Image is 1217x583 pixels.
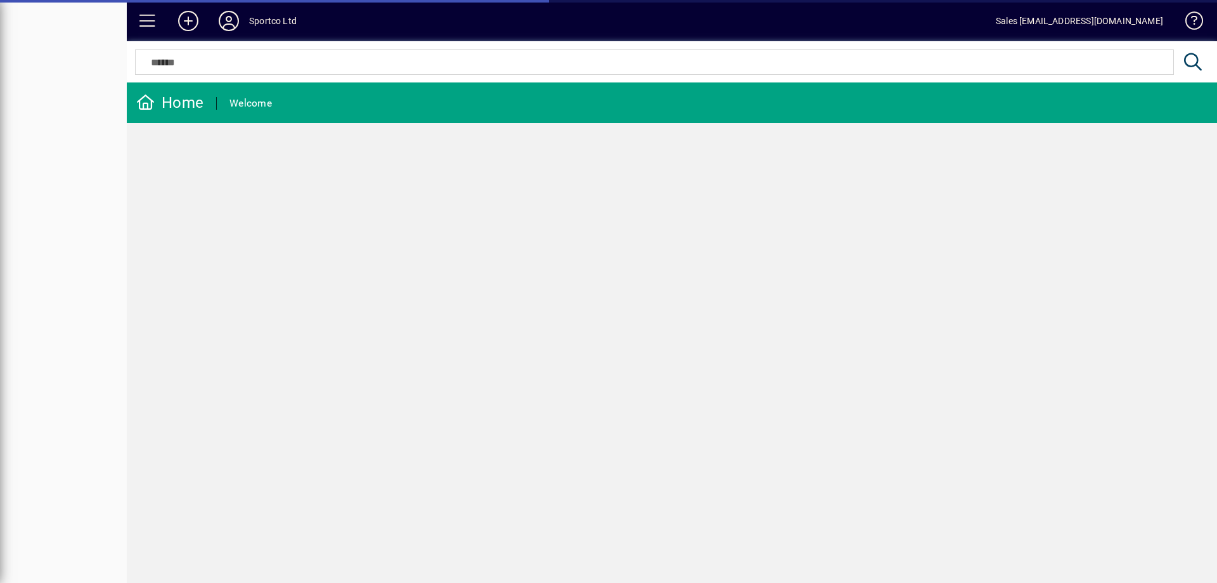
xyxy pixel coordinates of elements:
div: Sales [EMAIL_ADDRESS][DOMAIN_NAME] [996,11,1163,31]
div: Welcome [229,93,272,114]
div: Home [136,93,203,113]
button: Profile [209,10,249,32]
div: Sportco Ltd [249,11,297,31]
button: Add [168,10,209,32]
a: Knowledge Base [1176,3,1201,44]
